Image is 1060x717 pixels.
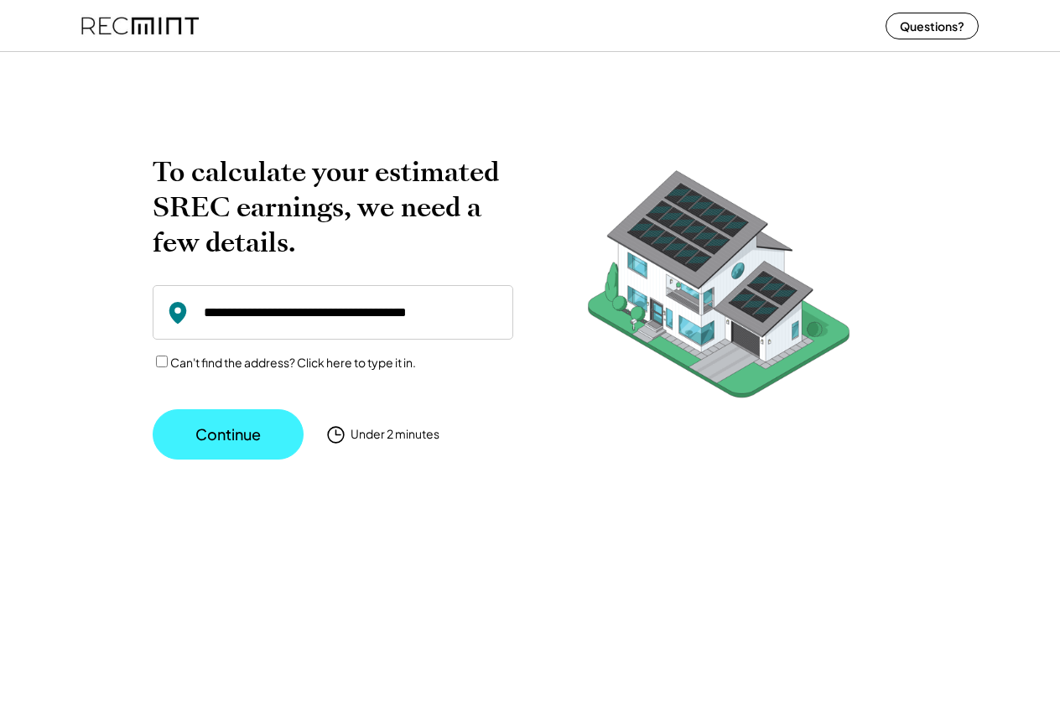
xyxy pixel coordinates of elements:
button: Continue [153,409,304,460]
button: Questions? [886,13,979,39]
div: Under 2 minutes [351,426,439,443]
label: Can't find the address? Click here to type it in. [170,355,416,370]
img: recmint-logotype%403x%20%281%29.jpeg [81,3,199,48]
h2: To calculate your estimated SREC earnings, we need a few details. [153,154,513,260]
img: RecMintArtboard%207.png [555,154,882,423]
